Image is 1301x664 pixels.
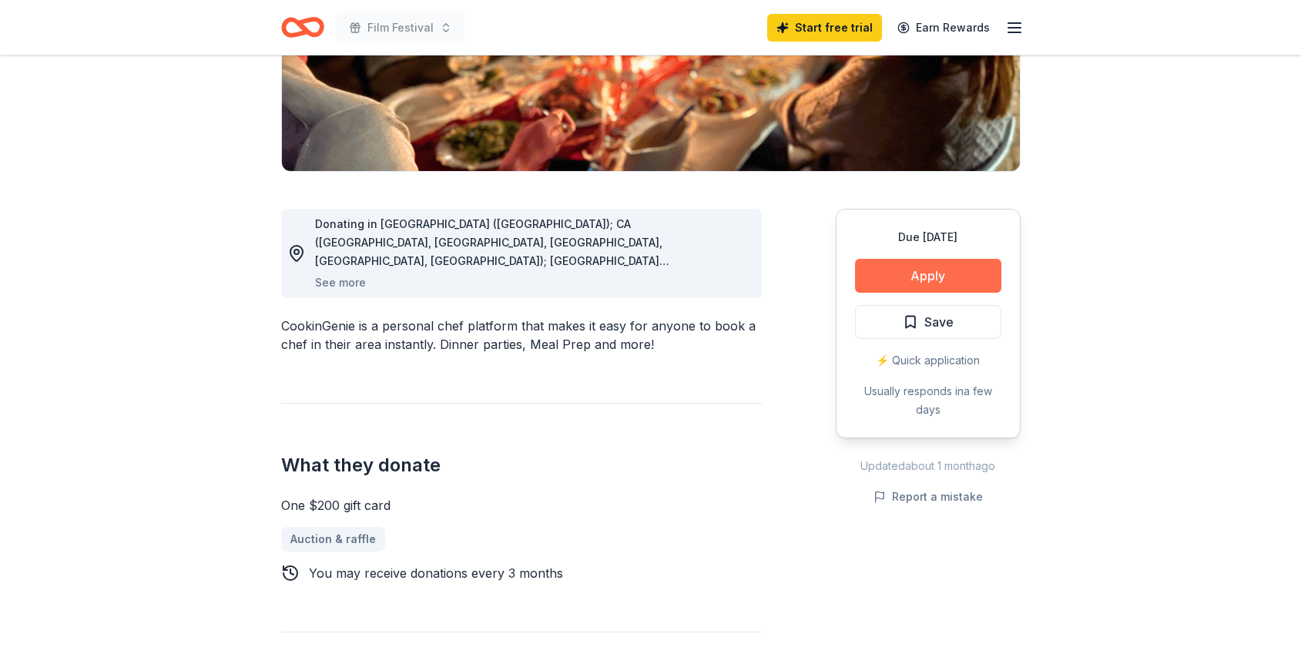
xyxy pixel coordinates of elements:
[855,382,1001,419] div: Usually responds in a few days
[888,14,999,42] a: Earn Rewards
[873,488,983,506] button: Report a mistake
[855,259,1001,293] button: Apply
[855,228,1001,246] div: Due [DATE]
[767,14,882,42] a: Start free trial
[367,18,434,37] span: Film Festival
[309,564,563,582] div: You may receive donations every 3 months
[281,527,385,552] a: Auction & raffle
[855,305,1001,339] button: Save
[836,457,1021,475] div: Updated about 1 month ago
[855,351,1001,370] div: ⚡️ Quick application
[337,12,464,43] button: Film Festival
[281,9,324,45] a: Home
[315,217,723,600] span: Donating in [GEOGRAPHIC_DATA] ([GEOGRAPHIC_DATA]); CA ([GEOGRAPHIC_DATA], [GEOGRAPHIC_DATA], [GEO...
[315,273,366,292] button: See more
[924,312,954,332] span: Save
[281,496,762,515] div: One $200 gift card
[281,317,762,354] div: CookinGenie is a personal chef platform that makes it easy for anyone to book a chef in their are...
[281,453,762,478] h2: What they donate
